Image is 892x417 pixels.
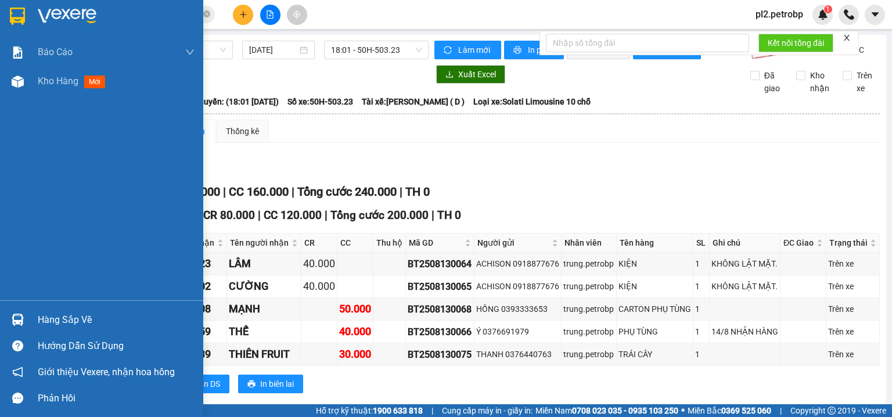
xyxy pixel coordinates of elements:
[339,323,371,340] div: 40.000
[229,185,289,199] span: CC 160.000
[695,280,707,293] div: 1
[436,65,505,84] button: downloadXuất Excel
[618,280,692,293] div: KIỆN
[223,185,226,199] span: |
[84,76,105,88] span: mới
[202,378,220,390] span: In DS
[38,76,78,87] span: Kho hàng
[229,346,299,362] div: THIÊN FRUIT
[287,5,307,25] button: aim
[828,303,877,315] div: Trên xe
[9,75,130,89] div: 30.000
[844,9,854,20] img: phone-icon
[535,404,678,417] span: Miền Nam
[10,11,28,23] span: Gửi:
[437,208,461,222] span: TH 0
[331,41,422,59] span: 18:01 - 50H-503.23
[292,185,294,199] span: |
[563,348,614,361] div: trung.petrobp
[721,406,771,415] strong: 0369 525 060
[828,280,877,293] div: Trên xe
[226,125,259,138] div: Thống kê
[330,208,429,222] span: Tổng cước 200.000
[746,7,812,21] span: pl2.petrobp
[695,348,707,361] div: 1
[458,44,492,56] span: Làm mới
[431,404,433,417] span: |
[805,69,834,95] span: Kho nhận
[239,10,247,19] span: plus
[824,5,832,13] sup: 1
[476,280,560,293] div: ACHISON 0918877676
[233,5,253,25] button: plus
[406,253,474,275] td: BT2508130064
[408,257,472,271] div: BT2508130064
[229,323,299,340] div: THẾ
[179,375,229,393] button: printerIn DS
[828,257,877,270] div: Trên xe
[229,278,299,294] div: CƯỜNG
[12,46,24,59] img: solution-icon
[185,48,195,57] span: down
[409,236,462,249] span: Mã GD
[618,257,692,270] div: KIỆN
[504,41,564,59] button: printerIn phơi
[227,343,301,366] td: THIÊN FRUIT
[431,208,434,222] span: |
[266,10,274,19] span: file-add
[247,380,256,389] span: printer
[229,301,299,317] div: MẠNH
[563,280,614,293] div: trung.petrobp
[695,303,707,315] div: 1
[258,208,261,222] span: |
[136,10,215,38] div: VP Quận 5
[227,298,301,321] td: MẠNH
[406,298,474,321] td: BT2508130068
[12,76,24,88] img: warehouse-icon
[572,406,678,415] strong: 0708 023 035 - 0935 103 250
[203,10,210,17] span: close-circle
[303,278,335,294] div: 40.000
[826,5,830,13] span: 1
[38,311,195,329] div: Hàng sắp về
[818,9,828,20] img: icon-new-feature
[688,404,771,417] span: Miền Bắc
[293,10,301,19] span: aim
[618,348,692,361] div: TRÁI CÂY
[10,10,128,38] div: VP [GEOGRAPHIC_DATA]
[528,44,555,56] span: In phơi
[768,37,824,49] span: Kết nối tổng đài
[238,375,303,393] button: printerIn biên lai
[227,321,301,343] td: THẾ
[477,236,550,249] span: Người gửi
[458,68,496,81] span: Xuất Excel
[12,393,23,404] span: message
[711,280,779,293] div: KHÔNG LẬT MẶT.
[758,34,833,52] button: Kết nối tổng đài
[711,257,779,270] div: KHÔNG LẬT MẶT.
[843,34,851,42] span: close
[373,406,423,415] strong: 1900 633 818
[852,69,880,95] span: Trên xe
[194,95,279,108] span: Chuyến: (18:01 [DATE])
[711,325,779,338] div: 14/8 NHẬN HÀNG
[38,390,195,407] div: Phản hồi
[618,325,692,338] div: PHỤ TÙNG
[339,346,371,362] div: 30.000
[227,253,301,275] td: LÂM
[693,233,709,253] th: SL
[337,233,373,253] th: CC
[373,233,406,253] th: Thu hộ
[297,185,397,199] span: Tổng cước 240.000
[362,95,465,108] span: Tài xế: [PERSON_NAME] ( D )
[303,256,335,272] div: 40.000
[442,404,533,417] span: Cung cấp máy in - giấy in:
[563,325,614,338] div: trung.petrobp
[562,233,616,253] th: Nhân viên
[546,34,749,52] input: Nhập số tổng đài
[476,325,560,338] div: Ý 0376691979
[301,233,337,253] th: CR
[408,347,472,362] div: BT2508130075
[476,257,560,270] div: ACHISON 0918877676
[783,236,814,249] span: ĐC Giao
